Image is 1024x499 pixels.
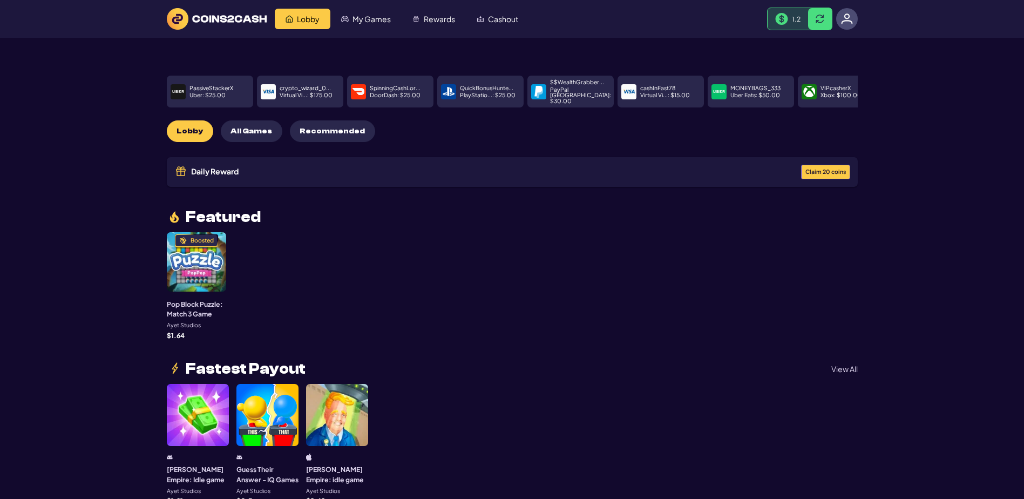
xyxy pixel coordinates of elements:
h3: Pop Block Puzzle: Match 3 Game [167,299,226,319]
img: Cashout [477,15,484,23]
span: My Games [352,15,391,23]
span: Featured [186,210,261,225]
p: Uber : $ 25.00 [189,92,226,98]
p: crypto_wizard_0... [280,85,331,91]
img: Gift icon [174,165,187,178]
img: payment icon [262,86,274,98]
h3: Guess Their Answer - IQ Games [236,464,299,484]
h3: [PERSON_NAME] Empire: idle game [306,464,368,484]
span: Fastest Payout [186,361,306,376]
span: Lobby [297,15,320,23]
img: android [236,454,242,461]
p: PlayStatio... : $ 25.00 [460,92,516,98]
p: $$WealthGrabber... [550,79,604,85]
img: payment icon [803,86,815,98]
img: Rewards [412,15,420,23]
p: Ayet Studios [167,488,201,494]
p: QuickBonusHunte... [460,85,513,91]
img: Money Bill [775,13,788,25]
img: android [167,454,173,461]
img: lightning [167,361,182,376]
span: Claim 20 coins [805,169,846,175]
h3: [PERSON_NAME] Empire: Idle game [167,464,229,484]
span: Cashout [488,15,518,23]
div: Boosted [191,238,214,244]
img: avatar [841,13,853,25]
img: logo text [167,8,267,30]
a: Cashout [466,9,529,29]
p: $ 1.64 [167,332,185,339]
img: payment icon [533,86,545,98]
p: VIPcasherX [820,85,851,91]
span: Recommended [300,127,365,136]
img: payment icon [443,86,455,98]
span: Rewards [424,15,455,23]
button: Recommended [290,120,375,142]
p: SpinningCashLor... [370,85,421,91]
span: Daily Reward [191,167,239,175]
p: Ayet Studios [236,488,270,494]
p: PayPal [GEOGRAPHIC_DATA] : $ 30.00 [550,87,611,104]
p: Uber Eats : $ 50.00 [730,92,780,98]
span: All Games [230,127,272,136]
img: fire [167,210,182,225]
img: My Games [341,15,349,23]
img: ios [306,454,312,461]
a: Lobby [275,9,330,29]
img: Boosted [179,237,187,245]
p: View All [831,365,858,373]
button: All Games [221,120,282,142]
img: payment icon [713,86,725,98]
p: Xbox : $ 100.00 [820,92,862,98]
p: PassiveStackerX [189,85,233,91]
p: Virtual Vi... : $ 15.00 [640,92,690,98]
span: 1.2 [792,15,801,23]
p: Virtual Vi... : $ 175.00 [280,92,333,98]
a: Rewards [402,9,466,29]
img: Lobby [286,15,293,23]
a: My Games [330,9,402,29]
p: Ayet Studios [306,488,340,494]
button: Lobby [167,120,213,142]
img: payment icon [352,86,364,98]
p: DoorDash : $ 25.00 [370,92,421,98]
img: payment icon [623,86,635,98]
button: Claim 20 coins [801,165,850,179]
p: cashInFast78 [640,85,676,91]
p: MONEYBAGS_333 [730,85,781,91]
p: Ayet Studios [167,322,201,328]
img: payment icon [172,86,184,98]
span: Lobby [177,127,203,136]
